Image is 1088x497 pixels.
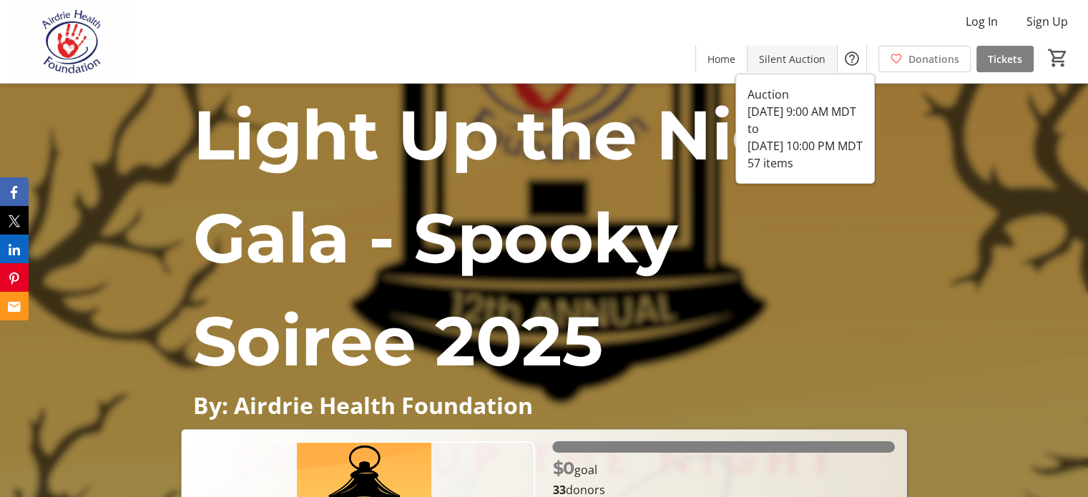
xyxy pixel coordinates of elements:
[192,393,895,418] p: By: Airdrie Health Foundation
[966,13,998,30] span: Log In
[1045,45,1071,71] button: Cart
[9,6,136,77] img: Airdrie Health Foundation's Logo
[552,458,574,478] span: $0
[748,137,863,154] div: [DATE] 10:00 PM MDT
[552,441,894,453] div: 100% of fundraising goal reached
[759,51,825,67] span: Silent Auction
[748,154,863,172] div: 57 items
[908,51,959,67] span: Donations
[976,46,1034,72] a: Tickets
[838,44,866,73] button: Help
[192,93,856,383] span: Light Up the Night Gala - Spooky Soiree 2025
[748,86,863,103] div: Auction
[748,46,837,72] a: Silent Auction
[1026,13,1068,30] span: Sign Up
[878,46,971,72] a: Donations
[1015,10,1079,33] button: Sign Up
[696,46,747,72] a: Home
[748,103,863,120] div: [DATE] 9:00 AM MDT
[988,51,1022,67] span: Tickets
[552,456,597,481] p: goal
[707,51,735,67] span: Home
[954,10,1009,33] button: Log In
[748,120,863,137] div: to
